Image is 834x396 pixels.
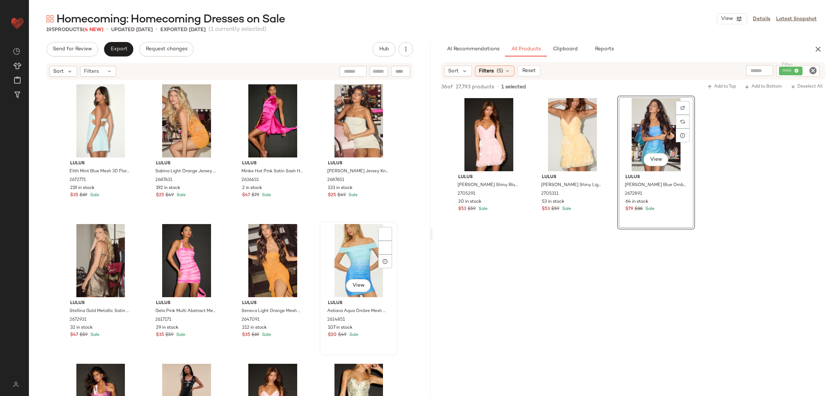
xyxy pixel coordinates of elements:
[721,16,733,22] span: View
[458,191,475,197] span: 2705291
[561,207,571,211] span: Sale
[208,25,266,34] span: (1 currently selected)
[70,192,78,199] span: $35
[448,67,459,75] span: Sort
[252,192,259,199] span: $79
[155,177,172,184] span: 2687631
[338,332,346,338] span: $49
[644,153,668,166] button: View
[242,332,250,338] span: $35
[352,283,365,288] span: View
[745,84,782,89] span: Add to Bottom
[10,16,25,30] img: heart_red.DM2ytmEG.svg
[261,193,271,198] span: Sale
[783,68,795,74] span: mini
[155,317,171,323] span: 2617171
[517,66,540,76] button: Reset
[139,42,194,56] button: Request changes
[9,382,23,387] img: svg%3e
[542,174,603,181] span: Lulus
[156,192,164,199] span: $25
[776,15,817,23] a: Latest Snapshot
[69,177,86,184] span: 2672771
[241,308,303,315] span: Seneca Light Orange Mesh Bodycon Sash Mini Dress
[175,333,185,337] span: Sale
[165,332,173,338] span: $59
[328,192,336,199] span: $25
[337,192,346,199] span: $49
[70,185,94,191] span: 219 in stock
[594,46,614,52] span: Reports
[327,177,344,184] span: 2687651
[753,15,770,23] a: Details
[156,300,217,307] span: Lulus
[64,84,137,157] img: 2672771_04_back_2025-06-05.jpg
[704,83,739,91] button: Add to Top
[372,42,396,56] button: Hub
[542,206,550,212] span: $53
[328,325,353,331] span: 107 in stock
[681,119,685,124] img: svg%3e
[46,27,55,33] span: 195
[236,224,309,297] img: 12910381_2647091.jpg
[625,182,686,189] span: [PERSON_NAME] Blue Ombre Sequin Strapless Mini Dress
[111,26,153,34] p: updated [DATE]
[717,13,747,24] button: View
[70,300,131,307] span: Lulus
[328,332,337,338] span: $20
[468,206,476,212] span: $59
[241,168,303,175] span: Minke Hot Pink Satin Sash Halter Mini Dress
[89,333,100,337] span: Sale
[70,160,131,167] span: Lulus
[165,192,174,199] span: $49
[236,84,309,157] img: 12726361_2636631.jpg
[452,98,525,171] img: 2705291_01_hero_2025-07-22.jpg
[458,174,519,181] span: Lulus
[788,83,825,91] button: Deselect All
[327,168,388,175] span: [PERSON_NAME] Jersey Knit Cutout Mini Dress
[322,224,395,297] img: 12659441_2614851.jpg
[53,68,64,75] span: Sort
[242,160,303,167] span: Lulus
[146,46,188,52] span: Request changes
[80,192,87,199] span: $69
[322,84,395,157] img: 12909481_2687651.jpg
[511,46,541,52] span: All Products
[80,332,88,338] span: $59
[70,325,93,331] span: 32 in stock
[791,84,822,89] span: Deselect All
[479,67,494,75] span: Filters
[104,42,133,56] button: Export
[156,160,217,167] span: Lulus
[110,46,127,52] span: Export
[155,168,216,175] span: Sabina Light Orange Jersey Knit Cutout Mini Dress
[541,191,559,197] span: 2705311
[261,333,271,337] span: Sale
[242,185,262,191] span: 2 in stock
[458,182,519,189] span: [PERSON_NAME] Shiny Blush Pink Tiered Mini Dress
[552,46,577,52] span: Clipboard
[241,177,259,184] span: 2636631
[156,25,157,34] span: •
[346,279,371,292] button: View
[69,168,131,175] span: Elith Mint Blue Mesh 3D Floral Mini Dress
[241,317,260,323] span: 2647091
[542,199,564,205] span: 53 in stock
[150,224,223,297] img: 12659481_2617171.jpg
[13,48,20,55] img: svg%3e
[522,68,535,74] span: Reset
[160,26,206,34] p: Exported [DATE]
[150,84,223,157] img: 12909521_2687631.jpg
[328,160,389,167] span: Lulus
[242,325,267,331] span: 212 in stock
[536,98,609,171] img: 2705311_01_hero_2025-07-22.jpg
[497,84,498,90] span: •
[156,185,180,191] span: 192 in stock
[650,157,662,163] span: View
[56,12,285,27] span: Homecoming: Homecoming Dresses on Sale
[83,27,104,33] span: (4 New)
[69,317,87,323] span: 2672931
[707,84,736,89] span: Add to Top
[379,46,389,52] span: Hub
[156,332,164,338] span: $35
